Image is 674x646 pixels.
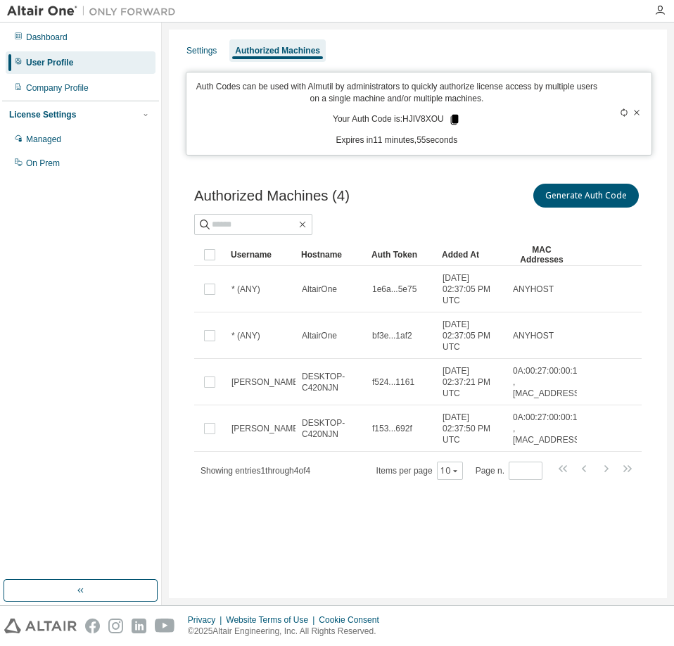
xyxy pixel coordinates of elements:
[226,614,319,626] div: Website Terms of Use
[231,243,290,266] div: Username
[26,82,89,94] div: Company Profile
[302,371,360,393] span: DESKTOP-C420NJN
[513,365,583,399] span: 0A:00:27:00:00:1E , [MAC_ADDRESS]
[186,45,217,56] div: Settings
[231,284,260,295] span: * (ANY)
[108,619,123,633] img: instagram.svg
[442,243,501,266] div: Added At
[4,619,77,633] img: altair_logo.svg
[372,376,414,388] span: f524...1161
[194,188,350,204] span: Authorized Machines (4)
[443,412,500,445] span: [DATE] 02:37:50 PM UTC
[443,319,500,353] span: [DATE] 02:37:05 PM UTC
[512,243,571,266] div: MAC Addresses
[231,423,301,434] span: [PERSON_NAME]
[188,626,388,638] p: © 2025 Altair Engineering, Inc. All Rights Reserved.
[231,330,260,341] span: * (ANY)
[372,284,417,295] span: 1e6a...5e75
[513,412,583,445] span: 0A:00:27:00:00:1E , [MAC_ADDRESS]
[371,243,431,266] div: Auth Token
[85,619,100,633] img: facebook.svg
[26,158,60,169] div: On Prem
[26,32,68,43] div: Dashboard
[372,330,412,341] span: bf3e...1af2
[195,134,599,146] p: Expires in 11 minutes, 55 seconds
[443,365,500,399] span: [DATE] 02:37:21 PM UTC
[443,272,500,306] span: [DATE] 02:37:05 PM UTC
[26,134,61,145] div: Managed
[9,109,76,120] div: License Settings
[7,4,183,18] img: Altair One
[376,462,463,480] span: Items per page
[302,330,337,341] span: AltairOne
[513,284,554,295] span: ANYHOST
[301,243,360,266] div: Hostname
[26,57,73,68] div: User Profile
[440,465,459,476] button: 10
[513,330,554,341] span: ANYHOST
[201,466,310,476] span: Showing entries 1 through 4 of 4
[155,619,175,633] img: youtube.svg
[195,81,599,105] p: Auth Codes can be used with Almutil by administrators to quickly authorize license access by mult...
[231,376,301,388] span: [PERSON_NAME]
[188,614,226,626] div: Privacy
[302,417,360,440] span: DESKTOP-C420NJN
[372,423,412,434] span: f153...692f
[533,184,639,208] button: Generate Auth Code
[235,45,320,56] div: Authorized Machines
[333,113,461,126] p: Your Auth Code is: HJIV8XOU
[319,614,387,626] div: Cookie Consent
[302,284,337,295] span: AltairOne
[132,619,146,633] img: linkedin.svg
[476,462,542,480] span: Page n.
